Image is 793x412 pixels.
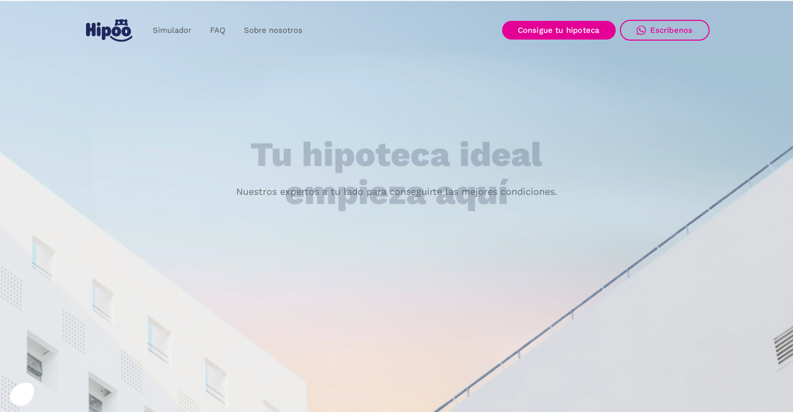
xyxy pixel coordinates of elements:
[201,20,235,41] a: FAQ
[199,136,594,211] h1: Tu hipoteca ideal empieza aquí
[502,21,616,40] a: Consigue tu hipoteca
[650,26,693,35] div: Escríbenos
[620,20,710,41] a: Escríbenos
[143,20,201,41] a: Simulador
[84,15,135,46] a: home
[235,20,312,41] a: Sobre nosotros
